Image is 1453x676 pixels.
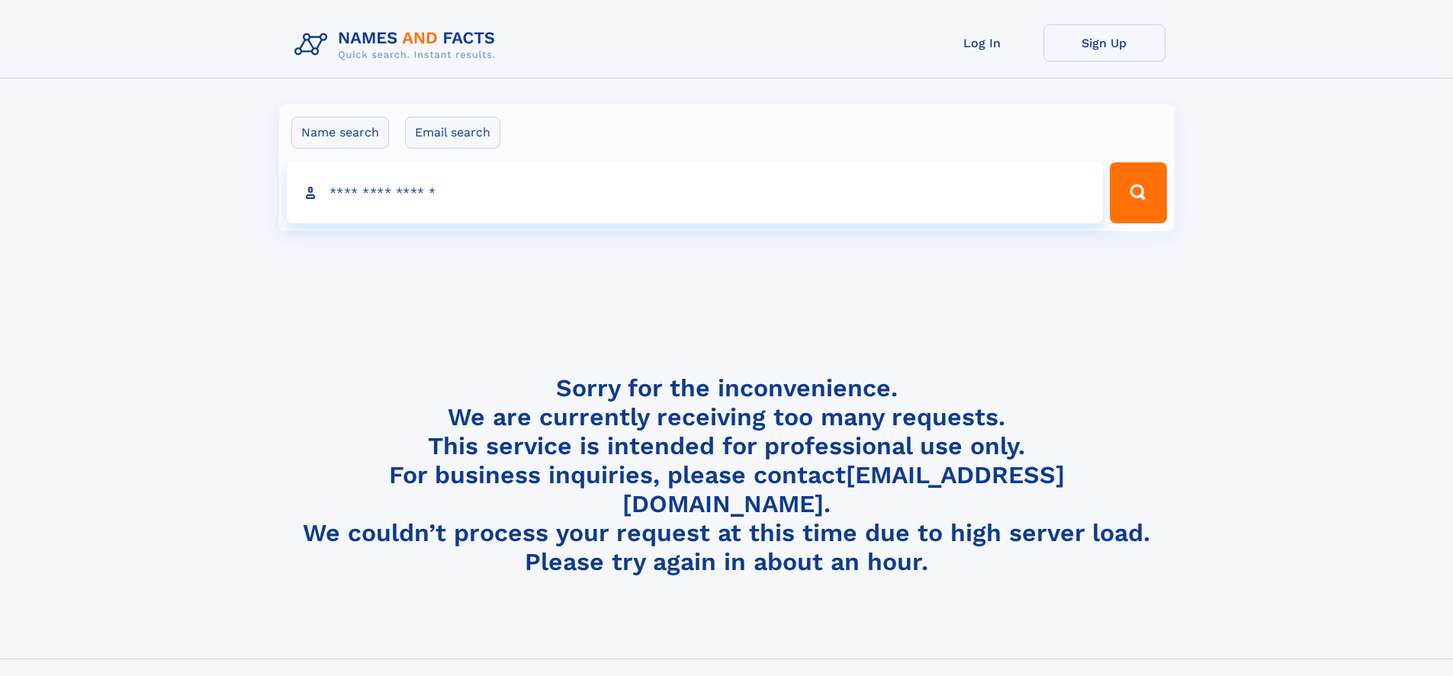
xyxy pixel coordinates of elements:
[622,460,1065,518] a: [EMAIL_ADDRESS][DOMAIN_NAME]
[291,117,389,149] label: Name search
[288,373,1165,577] h4: Sorry for the inconvenience. We are currently receiving too many requests. This service is intend...
[1110,162,1166,223] button: Search Button
[288,24,508,66] img: Logo Names and Facts
[405,117,500,149] label: Email search
[1043,24,1165,62] a: Sign Up
[287,162,1104,223] input: search input
[921,24,1043,62] a: Log In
